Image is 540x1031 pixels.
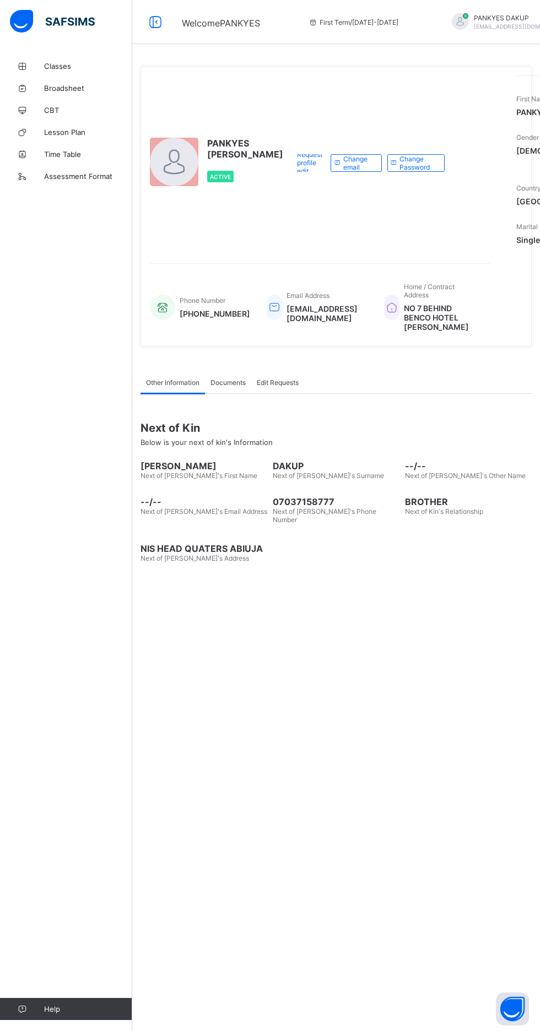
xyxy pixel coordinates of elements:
button: Open asap [496,992,529,1025]
span: Next of [PERSON_NAME]'s First Name [141,471,257,480]
span: Change Password [399,155,436,171]
span: Email Address [287,291,330,300]
span: Request profile edit [297,150,322,175]
span: Next of [PERSON_NAME]'s Other Name [405,471,526,480]
span: Help [44,1005,132,1013]
span: Next of [PERSON_NAME]'s Surname [273,471,384,480]
span: Next of Kin [141,421,532,435]
span: Documents [210,378,246,387]
span: Phone Number [180,296,225,305]
span: Home / Contract Address [404,283,455,299]
span: 07037158777 [273,496,399,507]
span: Time Table [44,150,132,159]
span: Other Information [146,378,199,387]
span: Broadsheet [44,84,132,93]
span: Active [210,173,231,180]
span: Lesson Plan [44,128,132,137]
span: Edit Requests [257,378,299,387]
img: safsims [10,10,95,33]
span: Classes [44,62,132,70]
span: Gender [516,133,539,142]
span: DAKUP [273,460,399,471]
span: --/-- [141,496,267,507]
span: Next of Kin's Relationship [405,507,483,515]
span: [EMAIL_ADDRESS][DOMAIN_NAME] [287,304,368,323]
span: Next of [PERSON_NAME]'s Phone Number [273,507,376,524]
span: --/-- [405,460,532,471]
span: CBT [44,106,132,115]
span: PANKYES [PERSON_NAME] [207,138,283,160]
span: Welcome PANKYES [182,18,260,29]
span: session/term information [309,18,398,26]
span: Below is your next of kin's Information [141,438,273,447]
span: NO 7 BEHIND BENCO HOTEL [PERSON_NAME] [404,303,479,332]
span: [PERSON_NAME] [141,460,267,471]
span: [PHONE_NUMBER] [180,309,250,318]
span: Change email [343,155,373,171]
span: BROTHER [405,496,532,507]
span: Next of [PERSON_NAME]'s Email Address [141,507,267,515]
span: Next of [PERSON_NAME]'s Address [141,554,249,562]
span: NIS HEAD QUATERS ABIUJA [141,543,267,554]
span: Assessment Format [44,172,132,181]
